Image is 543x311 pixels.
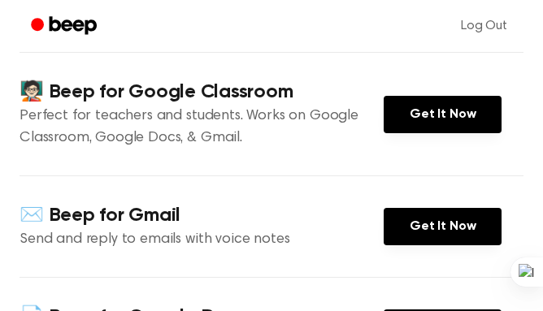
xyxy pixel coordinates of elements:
p: Perfect for teachers and students. Works on Google Classroom, Google Docs, & Gmail. [20,106,384,149]
p: Send and reply to emails with voice notes [20,229,384,251]
h4: 🧑🏻‍🏫 Beep for Google Classroom [20,79,384,106]
a: Get It Now [384,208,502,245]
a: Get It Now [384,96,502,133]
a: Beep [20,11,111,42]
h4: ✉️ Beep for Gmail [20,202,384,229]
a: Log Out [445,6,523,45]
